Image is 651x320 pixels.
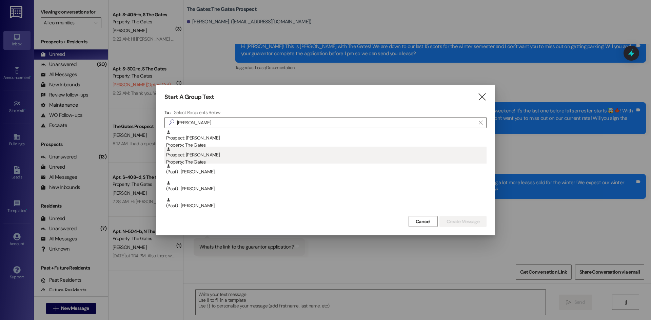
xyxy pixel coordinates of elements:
span: Create Message [447,218,479,225]
div: (Past) : [PERSON_NAME] [164,180,487,197]
input: Search for any contact or apartment [177,118,475,127]
button: Create Message [439,216,487,227]
div: (Past) : [PERSON_NAME] [166,197,487,209]
div: (Past) : [PERSON_NAME] [164,197,487,214]
h3: Start A Group Text [164,93,214,101]
div: Property: The Gates [166,142,487,149]
div: Property: The Gates [166,158,487,166]
h4: Select Recipients Below [174,109,220,115]
button: Clear text [475,118,486,128]
button: Cancel [409,216,438,227]
i:  [479,120,482,125]
div: Prospect: [PERSON_NAME] [166,130,487,149]
h3: To: [164,109,171,115]
div: Prospect: [PERSON_NAME]Property: The Gates [164,130,487,147]
div: Prospect: [PERSON_NAME] [166,147,487,166]
div: (Past) : [PERSON_NAME] [164,164,487,180]
div: (Past) : [PERSON_NAME] [166,164,487,175]
i:  [166,119,177,126]
i:  [477,93,487,101]
div: (Past) : [PERSON_NAME] [166,180,487,192]
span: Cancel [416,218,431,225]
div: Prospect: [PERSON_NAME]Property: The Gates [164,147,487,164]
